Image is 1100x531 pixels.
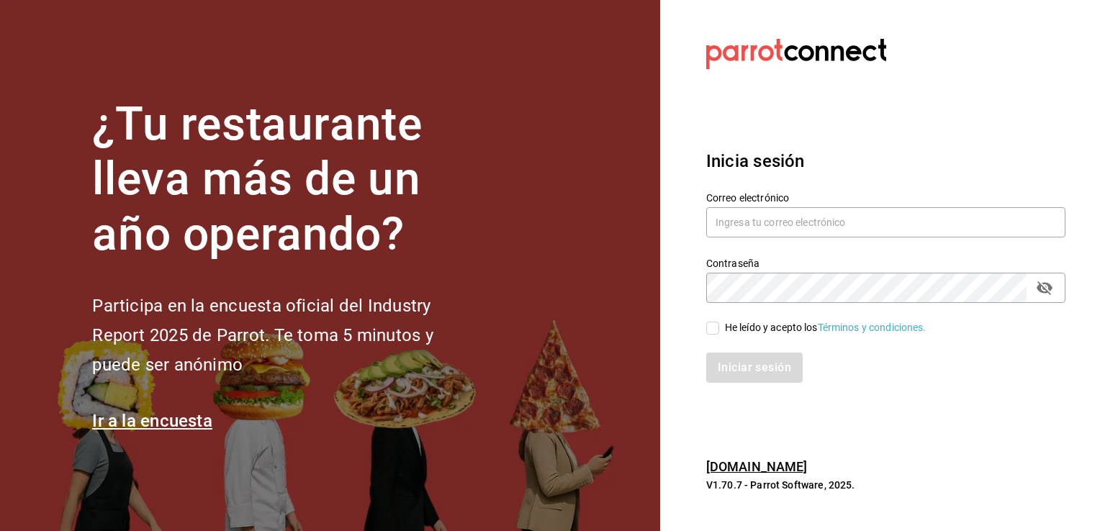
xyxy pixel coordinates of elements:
div: He leído y acepto los [725,320,927,335]
h2: Participa en la encuesta oficial del Industry Report 2025 de Parrot. Te toma 5 minutos y puede se... [92,291,481,379]
h1: ¿Tu restaurante lleva más de un año operando? [92,97,481,263]
p: V1.70.7 - Parrot Software, 2025. [706,478,1065,492]
a: Ir a la encuesta [92,411,212,431]
input: Ingresa tu correo electrónico [706,207,1065,237]
label: Contraseña [706,258,1065,268]
button: passwordField [1032,276,1057,300]
h3: Inicia sesión [706,148,1065,174]
label: Correo electrónico [706,192,1065,202]
a: Términos y condiciones. [818,322,927,333]
a: [DOMAIN_NAME] [706,459,808,474]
